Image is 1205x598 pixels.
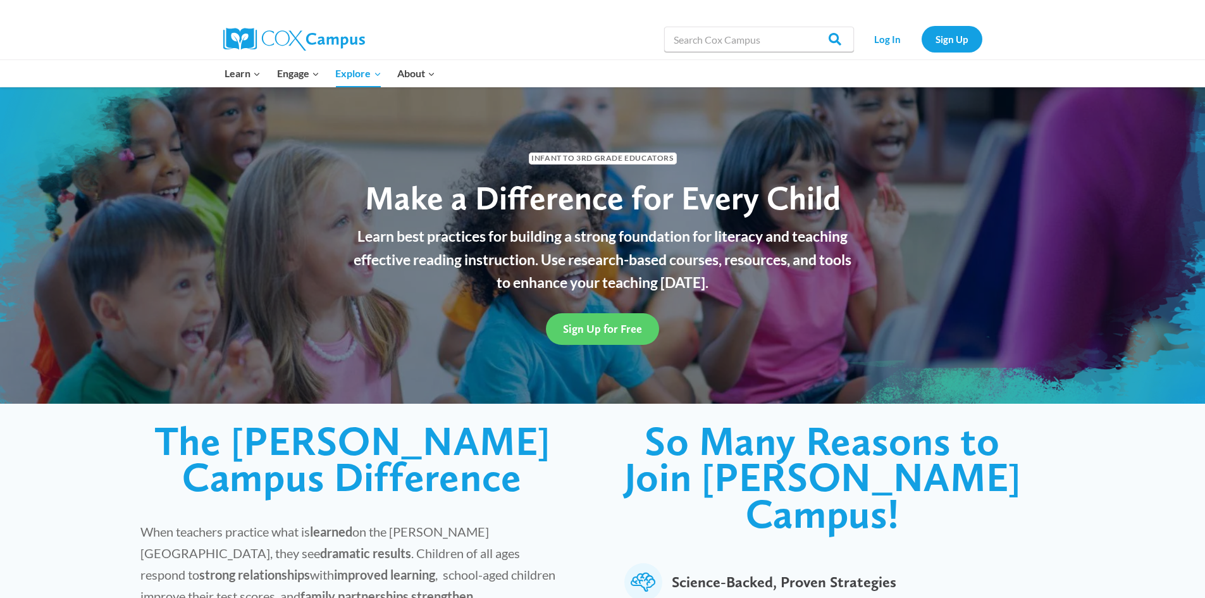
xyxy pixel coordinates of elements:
[154,416,550,502] span: The [PERSON_NAME] Campus Difference
[546,313,659,344] a: Sign Up for Free
[199,567,310,582] strong: strong relationships
[335,65,381,82] span: Explore
[277,65,319,82] span: Engage
[624,416,1021,538] span: So Many Reasons to Join [PERSON_NAME] Campus!
[922,26,982,52] a: Sign Up
[347,225,859,294] p: Learn best practices for building a strong foundation for literacy and teaching effective reading...
[365,178,841,218] span: Make a Difference for Every Child
[225,65,261,82] span: Learn
[860,26,982,52] nav: Secondary Navigation
[664,27,854,52] input: Search Cox Campus
[310,524,352,539] strong: learned
[563,322,642,335] span: Sign Up for Free
[860,26,915,52] a: Log In
[217,60,443,87] nav: Primary Navigation
[320,545,411,561] strong: dramatic results
[529,153,677,165] span: Infant to 3rd Grade Educators
[334,567,435,582] strong: improved learning
[397,65,435,82] span: About
[223,28,365,51] img: Cox Campus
